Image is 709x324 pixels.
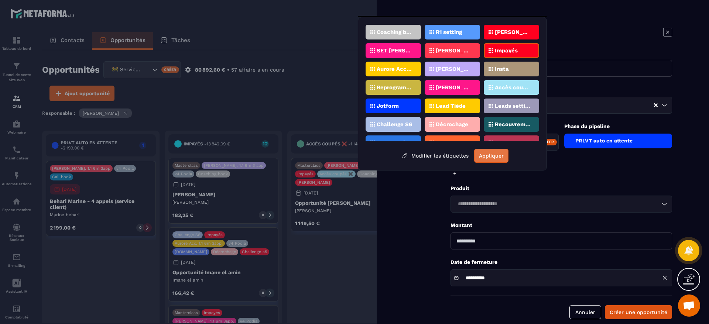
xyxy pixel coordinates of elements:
[495,103,531,108] p: Leads setting
[377,140,412,145] p: Aucunes données
[495,85,531,90] p: Accès coupés ✖️
[495,122,531,127] p: Recouvrement
[564,123,672,130] p: Phase du pipeline
[474,149,508,163] button: Appliquer
[436,122,468,127] p: Décrochage
[377,30,412,35] p: Coaching book
[451,86,672,93] p: Contact
[436,48,472,53] p: [PERSON_NAME]. 1:1 6m 3app
[377,48,412,53] p: SET [PERSON_NAME]
[436,85,472,90] p: [PERSON_NAME]. 1:1 6m 3app.
[451,185,672,192] p: Produit
[495,66,509,72] p: Insta
[396,149,474,162] button: Modifier les étiquettes
[654,103,658,108] button: Clear Selected
[377,85,412,90] p: Reprogrammé
[455,200,660,208] input: Search for option
[495,140,525,145] p: SET Manon
[436,103,466,108] p: Lead Tiède
[436,66,472,72] p: [PERSON_NAME]. 1:1 6m 3 app
[436,140,443,145] p: R2
[377,122,412,127] p: Challenge S6
[569,305,601,319] button: Annuler
[377,103,399,108] p: Jotform
[495,30,531,35] p: [PERSON_NAME]
[451,222,672,229] p: Montant
[451,97,672,114] div: Search for option
[377,66,412,72] p: Aurore Acc. 1:1 6m 3app.
[451,49,672,56] p: Nom de la l'opportunité
[451,259,672,266] p: Date de fermeture
[605,305,672,319] button: Créer une opportunité
[451,196,672,213] div: Search for option
[495,48,518,53] p: Impayés
[451,160,672,167] p: Choix Étiquette
[678,294,700,317] div: Ouvrir le chat
[436,30,462,35] p: R1 setting
[501,101,653,109] input: Search for option
[539,139,557,145] div: Créer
